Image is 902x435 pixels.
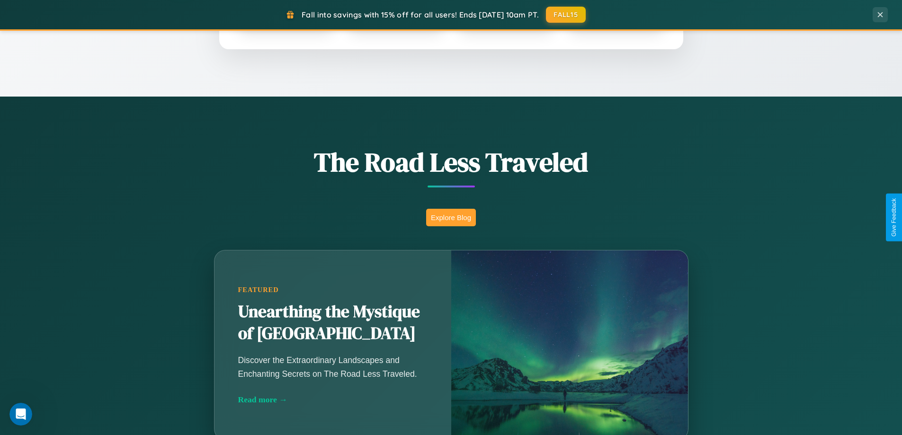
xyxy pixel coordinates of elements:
p: Discover the Extraordinary Landscapes and Enchanting Secrets on The Road Less Traveled. [238,354,428,380]
h2: Unearthing the Mystique of [GEOGRAPHIC_DATA] [238,301,428,345]
button: Explore Blog [426,209,476,226]
div: Give Feedback [891,198,897,237]
iframe: Intercom live chat [9,403,32,426]
div: Featured [238,286,428,294]
span: Fall into savings with 15% off for all users! Ends [DATE] 10am PT. [302,10,539,19]
h1: The Road Less Traveled [167,144,735,180]
button: FALL15 [546,7,586,23]
div: Read more → [238,395,428,405]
